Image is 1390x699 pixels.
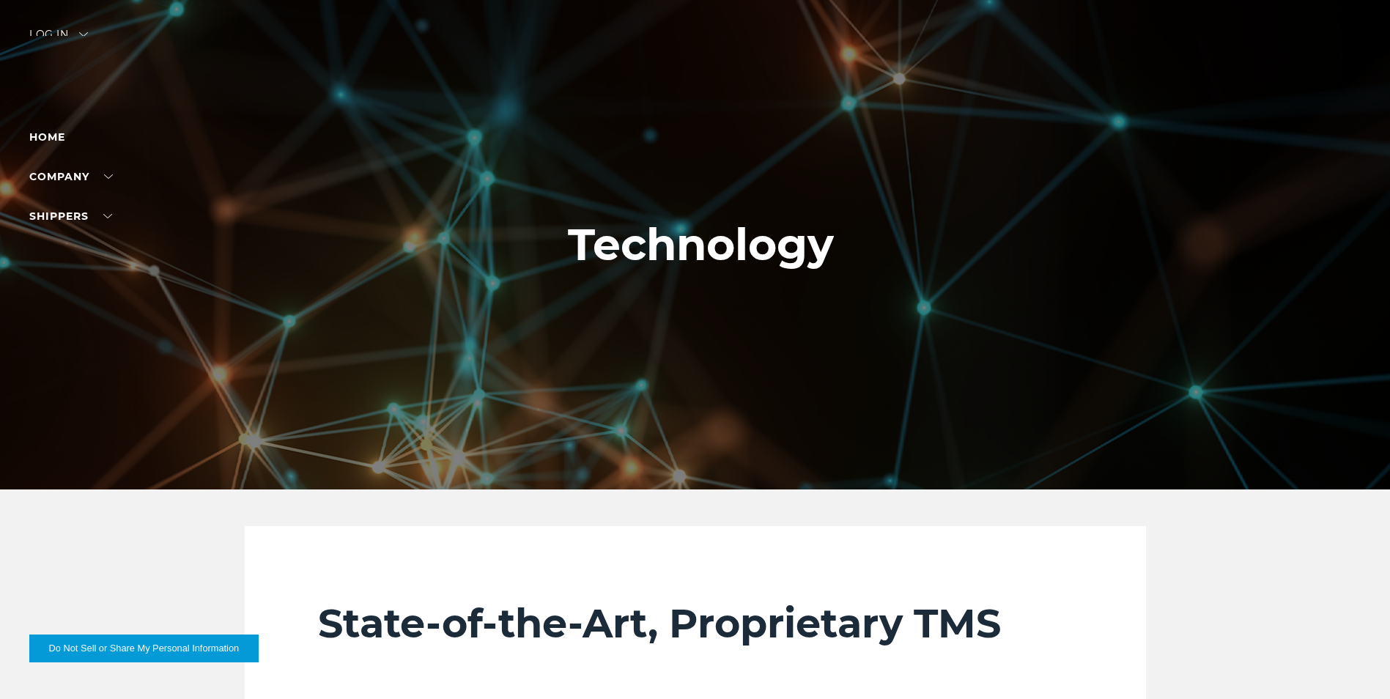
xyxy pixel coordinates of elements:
[29,210,112,223] a: SHIPPERS
[29,170,113,183] a: Company
[29,635,259,662] button: Do Not Sell or Share My Personal Information
[79,32,88,37] img: arrow
[29,130,65,144] a: Home
[29,29,88,51] div: Log in
[568,220,834,270] h1: Technology
[318,599,1073,648] h2: State-of-the-Art, Proprietary TMS
[640,29,750,94] img: kbx logo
